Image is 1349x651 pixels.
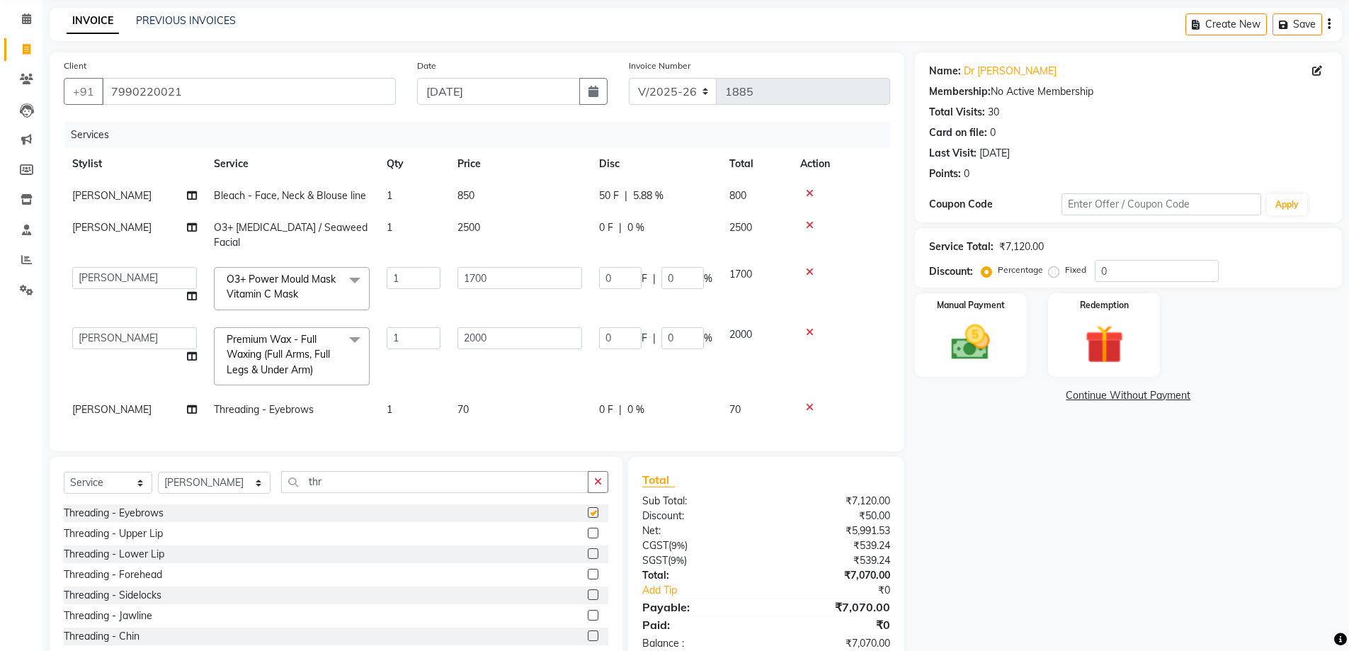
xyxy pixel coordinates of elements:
span: 70 [729,403,741,416]
span: 0 F [599,402,613,417]
button: +91 [64,78,103,105]
div: Card on file: [929,125,987,140]
span: 70 [457,403,469,416]
span: 800 [729,189,746,202]
span: F [642,331,647,346]
span: 9% [671,555,684,566]
a: PREVIOUS INVOICES [136,14,236,27]
img: _cash.svg [939,320,1002,365]
input: Search by Name/Mobile/Email/Code [102,78,396,105]
th: Qty [378,148,449,180]
div: ₹50.00 [766,509,901,523]
th: Total [721,148,792,180]
div: ₹5,991.53 [766,523,901,538]
span: 850 [457,189,474,202]
div: Points: [929,166,961,181]
span: 1 [387,403,392,416]
div: ₹0 [766,616,901,633]
a: INVOICE [67,9,119,34]
label: Fixed [1065,264,1086,276]
span: Premium Wax - Full Waxing (Full Arms, Full Legs & Under Arm) [227,333,330,376]
div: Net: [632,523,766,538]
div: Coupon Code [929,197,1062,212]
div: Name: [929,64,961,79]
div: Threading - Chin [64,629,140,644]
a: Dr [PERSON_NAME] [964,64,1057,79]
div: [DATE] [979,146,1010,161]
div: No Active Membership [929,84,1328,99]
div: Threading - Eyebrows [64,506,164,521]
th: Disc [591,148,721,180]
span: 0 % [627,402,644,417]
div: Total Visits: [929,105,985,120]
div: Threading - Forehead [64,567,162,582]
div: ₹539.24 [766,538,901,553]
span: | [619,220,622,235]
div: Membership: [929,84,991,99]
div: 0 [990,125,996,140]
span: 1 [387,221,392,234]
a: x [298,288,304,300]
th: Action [792,148,890,180]
div: ₹539.24 [766,553,901,568]
span: Total [642,472,675,487]
div: Total: [632,568,766,583]
span: 9% [671,540,685,551]
div: Last Visit: [929,146,977,161]
div: ( ) [632,553,766,568]
div: Sub Total: [632,494,766,509]
span: | [653,271,656,286]
span: 2000 [729,328,752,341]
div: 0 [964,166,969,181]
div: Threading - Jawline [64,608,152,623]
button: Save [1273,13,1322,35]
span: O3+ Power Mould Mask Vitamin C Mask [227,273,336,300]
div: ₹7,120.00 [766,494,901,509]
a: Continue Without Payment [918,388,1339,403]
span: O3+ [MEDICAL_DATA] / Seaweed Facial [214,221,368,249]
div: Paid: [632,616,766,633]
button: Apply [1267,194,1307,215]
span: 0 % [627,220,644,235]
div: ₹7,070.00 [766,568,901,583]
span: | [625,188,627,203]
span: % [704,331,712,346]
div: Threading - Lower Lip [64,547,164,562]
div: 30 [988,105,999,120]
th: Price [449,148,591,180]
div: Threading - Sidelocks [64,588,161,603]
input: Search or Scan [281,471,588,493]
th: Stylist [64,148,205,180]
label: Date [417,60,436,72]
span: 2500 [457,221,480,234]
span: 50 F [599,188,619,203]
span: Threading - Eyebrows [214,403,314,416]
div: Service Total: [929,239,994,254]
label: Client [64,60,86,72]
th: Service [205,148,378,180]
div: Balance : [632,636,766,651]
div: Services [65,122,901,148]
span: 2500 [729,221,752,234]
span: [PERSON_NAME] [72,189,152,202]
span: % [704,271,712,286]
input: Enter Offer / Coupon Code [1061,193,1261,215]
span: Bleach - Face, Neck & Blouse line [214,189,366,202]
span: | [619,402,622,417]
label: Manual Payment [937,299,1005,312]
div: Payable: [632,599,766,616]
span: 0 F [599,220,613,235]
label: Redemption [1080,299,1129,312]
div: Threading - Upper Lip [64,526,163,541]
button: Create New [1185,13,1267,35]
div: ( ) [632,538,766,553]
span: | [653,331,656,346]
label: Invoice Number [629,60,690,72]
span: 1700 [729,268,752,281]
label: Percentage [998,264,1043,276]
div: Discount: [929,264,973,279]
div: ₹0 [789,583,901,598]
div: ₹7,070.00 [766,599,901,616]
div: ₹7,120.00 [999,239,1044,254]
span: [PERSON_NAME] [72,403,152,416]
